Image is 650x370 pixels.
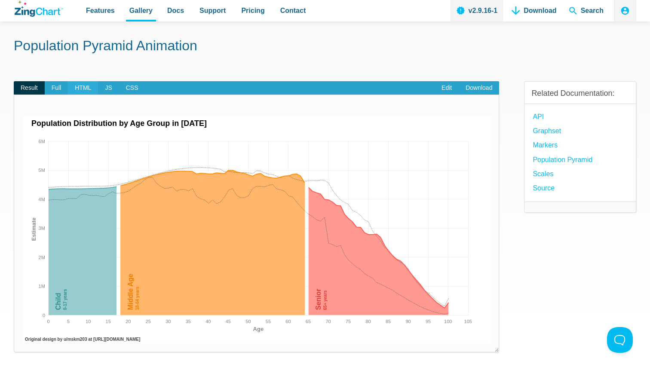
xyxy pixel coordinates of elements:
span: Support [199,5,226,16]
span: HTML [68,81,98,95]
iframe: Toggle Customer Support [607,327,633,353]
a: Population Pyramid [533,154,592,165]
a: Markers [533,139,558,151]
span: Features [86,5,115,16]
span: Result [14,81,45,95]
span: Gallery [129,5,153,16]
h3: Related Documentation: [531,89,629,98]
span: Full [45,81,68,95]
a: Download [459,81,499,95]
a: Scales [533,168,553,180]
a: source [533,182,555,194]
span: Pricing [241,5,264,16]
span: Docs [167,5,184,16]
a: API [533,111,544,122]
span: JS [98,81,119,95]
a: Edit [435,81,459,95]
a: ZingChart Logo. Click to return to the homepage [15,1,63,17]
div: ​ [14,95,499,352]
h1: Population Pyramid Animation [14,37,636,56]
span: CSS [119,81,145,95]
span: Contact [280,5,306,16]
a: Graphset [533,125,561,137]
